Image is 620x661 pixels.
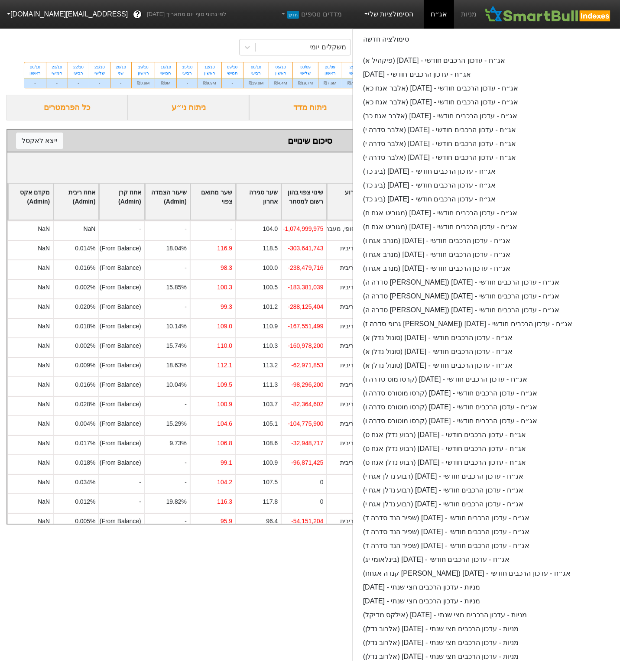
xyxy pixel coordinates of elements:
[288,341,324,350] div: -160,978,200
[38,361,50,370] div: NaN
[263,224,278,233] div: 104.0
[73,70,84,76] div: רביעי
[263,458,278,467] div: 100.9
[217,380,232,389] div: 109.5
[38,380,50,389] div: NaN
[38,439,50,448] div: NaN
[128,95,249,120] div: ניתוח ני״ע
[68,78,89,88] div: -
[38,341,50,350] div: NaN
[340,322,369,331] div: פדיון, ריבית
[227,70,238,76] div: חמישי
[38,224,50,233] div: NaN
[75,341,95,350] div: 0.002%
[249,70,264,76] div: רביעי
[75,400,95,409] div: 0.028%
[221,517,232,526] div: 95.9
[288,302,324,311] div: -288,125,404
[75,497,95,506] div: 0.012%
[249,64,264,70] div: 08/10
[29,64,41,70] div: 26/10
[217,497,232,506] div: 116.3
[137,70,149,76] div: ראשון
[266,517,278,526] div: 96.4
[166,244,187,253] div: 18.04%
[89,78,110,88] div: -
[144,259,190,279] div: -
[144,298,190,318] div: -
[203,70,216,76] div: ראשון
[98,493,144,513] div: -
[320,478,324,487] div: 0
[182,64,192,70] div: 15/10
[263,263,278,272] div: 100.0
[291,517,323,526] div: -54,151,204
[166,419,187,428] div: 15.29%
[217,439,232,448] div: 106.8
[309,42,346,52] div: משקלים יומי
[52,64,62,70] div: 23/10
[98,474,144,493] div: -
[38,244,50,253] div: NaN
[288,322,324,331] div: -167,551,499
[75,244,95,253] div: 0.014%
[263,497,278,506] div: 117.8
[340,283,369,292] div: פדיון, ריבית
[287,11,299,19] span: חדש
[340,244,369,253] div: פדיון, ריבית
[263,419,278,428] div: 105.1
[38,263,50,272] div: NaN
[75,458,95,467] div: 0.018%
[75,361,95,370] div: 0.009%
[217,400,232,409] div: 100.9
[221,302,232,311] div: 99.3
[38,419,50,428] div: NaN
[38,458,50,467] div: NaN
[320,497,324,506] div: 0
[169,439,186,448] div: 9.73%
[75,439,95,448] div: 0.017%
[198,78,221,88] div: ₪9.9M
[75,302,95,311] div: 0.020%
[288,283,324,292] div: -183,381,039
[84,224,96,233] div: NaN
[263,341,278,350] div: 110.3
[24,78,46,88] div: -
[217,283,232,292] div: 100.3
[340,439,369,448] div: פדיון, ריבית
[318,78,341,88] div: ₪7.6M
[243,78,269,88] div: ₪19.8M
[269,78,292,88] div: ₪4.4M
[263,380,278,389] div: 111.3
[166,380,187,389] div: 10.04%
[299,224,369,233] div: פדיון סופי, מעבר בין מדדים
[75,283,95,292] div: 0.002%
[75,419,95,428] div: 0.004%
[191,184,235,220] div: Toggle SortBy
[116,70,126,76] div: שני
[116,64,126,70] div: 20/10
[276,6,345,23] a: מדדים נוספיםחדש
[217,341,232,350] div: 110.0
[291,380,323,389] div: -98,296,200
[324,70,336,76] div: ראשון
[38,478,50,487] div: NaN
[73,64,84,70] div: 22/10
[274,64,287,70] div: 05/10
[177,78,198,88] div: -
[359,6,417,23] a: הסימולציות שלי
[340,380,369,389] div: פדיון, ריבית
[484,6,613,23] img: SmartBull
[147,10,226,19] span: לפי נתוני סוף יום מתאריך [DATE]
[65,302,141,311] div: 22.5%, 50% (From Balance)
[274,70,287,76] div: ראשון
[137,64,149,70] div: 19/10
[132,78,155,88] div: ₪3.9M
[71,341,141,350] div: 20%, 20% (From Balance)
[38,322,50,331] div: NaN
[222,78,243,88] div: -
[227,64,238,70] div: 09/10
[52,70,62,76] div: חמישי
[282,184,326,220] div: Toggle SortBy
[166,341,187,350] div: 15.74%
